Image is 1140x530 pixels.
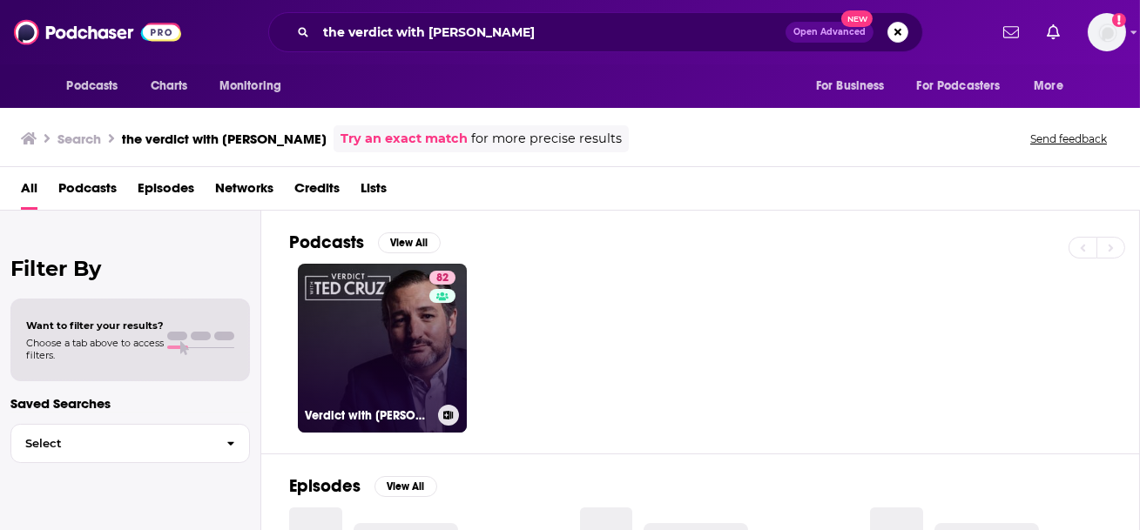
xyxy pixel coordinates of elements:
a: Podcasts [58,174,117,210]
button: Open AdvancedNew [786,22,874,43]
p: Saved Searches [10,395,250,412]
img: User Profile [1088,13,1126,51]
a: 82Verdict with [PERSON_NAME] [298,264,467,433]
input: Search podcasts, credits, & more... [316,18,786,46]
h2: Episodes [289,475,361,497]
button: open menu [207,70,304,103]
button: View All [374,476,437,497]
span: New [841,10,873,27]
img: Podchaser - Follow, Share and Rate Podcasts [14,16,181,49]
button: Select [10,424,250,463]
span: Select [11,438,212,449]
span: More [1034,74,1063,98]
button: open menu [906,70,1026,103]
svg: Add a profile image [1112,13,1126,27]
button: open menu [1022,70,1085,103]
span: Choose a tab above to access filters. [26,337,164,361]
span: Want to filter your results? [26,319,164,332]
span: For Business [816,74,885,98]
span: Podcasts [67,74,118,98]
h3: the verdict with [PERSON_NAME] [122,131,327,147]
a: Credits [294,174,340,210]
span: For Podcasters [917,74,1001,98]
button: Show profile menu [1088,13,1126,51]
span: Open Advanced [793,28,866,37]
button: Send feedback [1025,131,1112,146]
h2: Podcasts [289,231,364,253]
a: EpisodesView All [289,475,437,497]
span: for more precise results [471,129,622,149]
span: 82 [436,270,449,287]
a: PodcastsView All [289,231,441,253]
span: Monitoring [219,74,281,98]
a: Episodes [138,174,194,210]
a: Networks [215,174,273,210]
a: Show notifications dropdown [1040,17,1067,47]
a: 82 [429,271,455,285]
h2: Filter By [10,256,250,281]
a: Show notifications dropdown [996,17,1026,47]
button: View All [378,232,441,253]
span: Logged in as christinasburch [1088,13,1126,51]
a: All [21,174,37,210]
h3: Verdict with [PERSON_NAME] [305,408,431,423]
div: Search podcasts, credits, & more... [268,12,923,52]
button: open menu [804,70,907,103]
h3: Search [57,131,101,147]
a: Charts [139,70,199,103]
button: open menu [55,70,141,103]
a: Lists [361,174,387,210]
a: Try an exact match [341,129,468,149]
span: Charts [151,74,188,98]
